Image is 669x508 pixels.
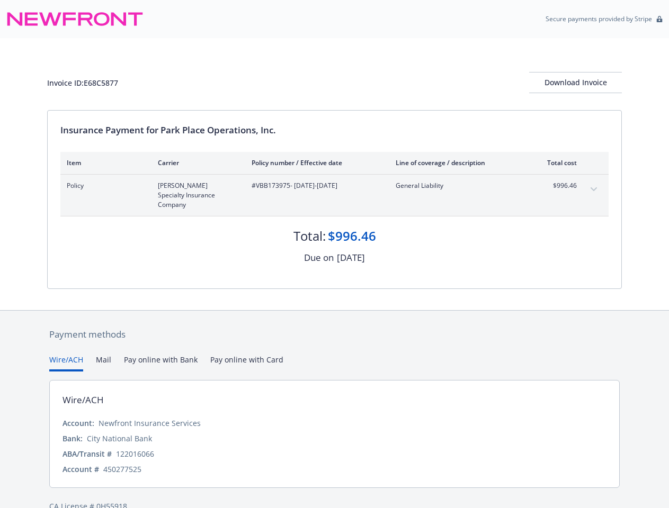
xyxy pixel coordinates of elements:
[585,181,602,198] button: expand content
[47,77,118,88] div: Invoice ID: E68C5877
[63,464,99,475] div: Account #
[60,123,609,137] div: Insurance Payment for Park Place Operations, Inc.
[529,72,622,93] div: Download Invoice
[63,433,83,444] div: Bank:
[63,448,112,459] div: ABA/Transit #
[546,14,652,23] p: Secure payments provided by Stripe
[49,328,620,341] div: Payment methods
[49,354,83,371] button: Wire/ACH
[103,464,141,475] div: 450277525
[529,72,622,93] button: Download Invoice
[328,227,376,245] div: $996.46
[158,181,235,210] span: [PERSON_NAME] Specialty Insurance Company
[60,175,609,216] div: Policy[PERSON_NAME] Specialty Insurance Company#VBB173975- [DATE]-[DATE]General Liability$996.46e...
[99,418,201,429] div: Newfront Insurance Services
[158,158,235,167] div: Carrier
[124,354,198,371] button: Pay online with Bank
[87,433,152,444] div: City National Bank
[537,181,577,190] span: $996.46
[252,181,379,190] span: #VBB173975 - [DATE]-[DATE]
[337,251,365,265] div: [DATE]
[96,354,111,371] button: Mail
[396,181,520,190] span: General Liability
[252,158,379,167] div: Policy number / Effective date
[63,418,94,429] div: Account:
[116,448,154,459] div: 122016066
[304,251,334,265] div: Due on
[67,181,141,190] span: Policy
[537,158,577,167] div: Total cost
[210,354,283,371] button: Pay online with Card
[396,158,520,167] div: Line of coverage / description
[63,393,104,407] div: Wire/ACH
[67,158,141,167] div: Item
[293,227,326,245] div: Total:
